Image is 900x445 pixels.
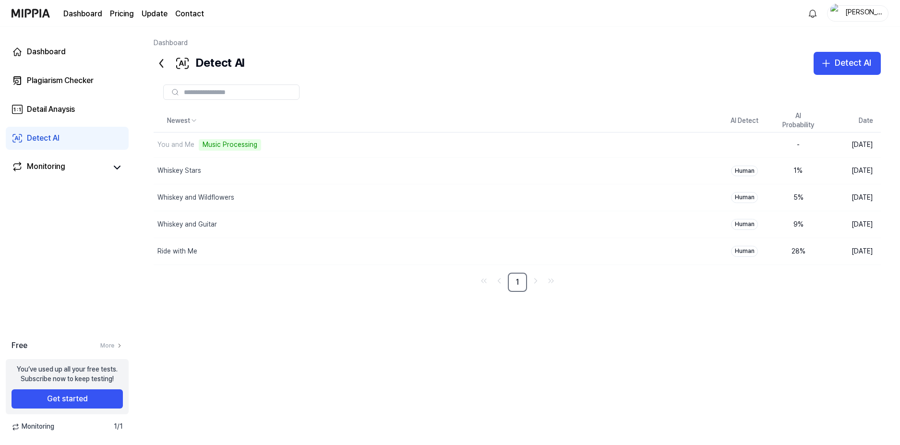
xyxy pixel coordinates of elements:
[6,69,129,92] a: Plagiarism Checker
[825,211,881,238] td: [DATE]
[110,8,134,20] a: Pricing
[544,274,558,288] a: Go to last page
[779,166,817,176] div: 1 %
[6,98,129,121] a: Detail Anaysis
[63,8,102,20] a: Dashboard
[12,340,27,351] span: Free
[731,192,758,203] div: Human
[771,132,825,158] td: -
[27,132,60,144] div: Detect AI
[718,109,771,132] th: AI Detect
[779,193,817,203] div: 5 %
[830,4,842,23] img: profile
[157,166,201,176] div: Whiskey Stars
[529,274,542,288] a: Go to next page
[771,109,825,132] th: AI Probability
[114,422,123,432] span: 1 / 1
[157,247,197,256] div: Ride with Me
[12,161,108,174] a: Monitoring
[157,220,217,229] div: Whiskey and Guitar
[779,220,817,229] div: 9 %
[825,238,881,265] td: [DATE]
[154,273,881,292] nav: pagination
[825,132,881,158] td: [DATE]
[27,104,75,115] div: Detail Anaysis
[731,166,758,177] div: Human
[157,140,194,150] div: You and Me
[731,246,758,257] div: Human
[6,127,129,150] a: Detect AI
[12,389,123,409] button: Get started
[825,157,881,184] td: [DATE]
[142,8,168,20] a: Update
[27,46,66,58] div: Dashboard
[779,247,817,256] div: 28 %
[6,40,129,63] a: Dashboard
[157,193,234,203] div: Whiskey and Wildflowers
[477,274,491,288] a: Go to first page
[845,8,882,18] div: [PERSON_NAME]
[825,184,881,211] td: [DATE]
[827,5,888,22] button: profile[PERSON_NAME]
[27,161,65,174] div: Monitoring
[492,274,506,288] a: Go to previous page
[807,8,818,19] img: 알림
[731,219,758,230] div: Human
[199,139,261,151] div: Music Processing
[825,109,881,132] th: Date
[12,422,54,432] span: Monitoring
[508,273,527,292] a: 1
[814,52,881,75] button: Detect AI
[154,39,188,47] a: Dashboard
[154,52,244,75] div: Detect AI
[175,8,204,20] a: Contact
[27,75,94,86] div: Plagiarism Checker
[835,56,871,70] div: Detect AI
[100,342,123,350] a: More
[17,365,118,384] div: You’ve used up all your free tests. Subscribe now to keep testing!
